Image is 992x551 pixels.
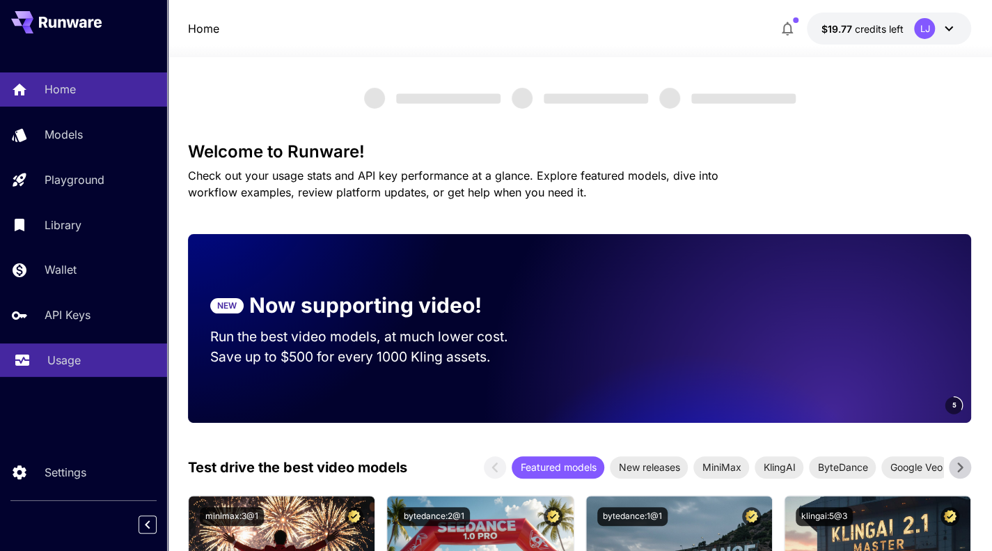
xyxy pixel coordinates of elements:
[188,20,219,37] nav: breadcrumb
[610,460,688,474] span: New releases
[200,507,264,526] button: minimax:3@1
[210,327,535,347] p: Run the best video models, at much lower cost.
[217,300,237,312] p: NEW
[45,217,81,233] p: Library
[854,23,903,35] span: credits left
[544,507,562,526] button: Certified Model – Vetted for best performance and includes a commercial license.
[755,460,803,474] span: KlingAI
[149,512,167,537] div: Collapse sidebar
[693,460,749,474] span: MiniMax
[809,456,876,479] div: ByteDance
[210,347,535,367] p: Save up to $500 for every 1000 Kling assets.
[512,460,604,474] span: Featured models
[952,400,956,410] span: 5
[249,290,482,321] p: Now supporting video!
[610,456,688,479] div: New releases
[821,22,903,36] div: $19.76759
[796,507,853,526] button: klingai:5@3
[742,507,761,526] button: Certified Model – Vetted for best performance and includes a commercial license.
[881,460,950,474] span: Google Veo
[597,507,668,526] button: bytedance:1@1
[398,507,470,526] button: bytedance:2@1
[188,169,718,199] span: Check out your usage stats and API key performance at a glance. Explore featured models, dive int...
[45,81,76,98] p: Home
[821,23,854,35] span: $19.77
[809,460,876,474] span: ByteDance
[47,352,81,368] p: Usage
[755,456,803,479] div: KlingAI
[881,456,950,479] div: Google Veo
[807,13,971,45] button: $19.76759LJ
[45,126,83,143] p: Models
[693,456,749,479] div: MiniMax
[45,261,77,278] p: Wallet
[512,456,604,479] div: Featured models
[139,515,157,534] button: Collapse sidebar
[188,20,219,37] a: Home
[188,457,407,478] p: Test drive the best video models
[45,171,104,188] p: Playground
[940,507,959,526] button: Certified Model – Vetted for best performance and includes a commercial license.
[345,507,363,526] button: Certified Model – Vetted for best performance and includes a commercial license.
[914,18,935,39] div: LJ
[188,142,972,162] h3: Welcome to Runware!
[45,306,90,323] p: API Keys
[45,464,86,481] p: Settings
